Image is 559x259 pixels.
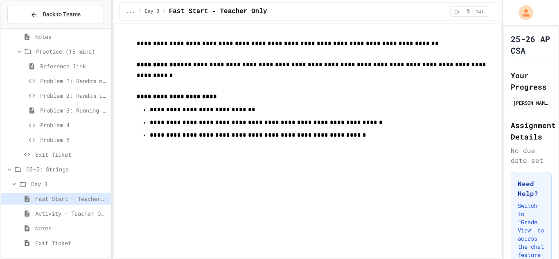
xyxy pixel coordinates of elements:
[31,180,107,188] span: Day 3
[162,8,165,15] span: /
[7,6,104,23] button: Back to Teams
[35,32,107,41] span: Notes
[169,7,267,16] span: Fast Start - Teacher Only
[462,8,475,15] span: 5
[40,91,107,100] span: Problem 2: Random integer between 25-75
[43,10,81,19] span: Back to Teams
[35,224,107,232] span: Notes
[26,165,107,173] span: D3-5: Strings
[518,179,545,198] h3: Need Help?
[35,209,107,218] span: Activity - Teacher Only
[513,99,549,106] div: [PERSON_NAME]
[40,62,107,70] span: Reference link
[40,135,107,144] span: Problem 5
[35,239,107,247] span: Exit Ticket
[36,47,107,56] span: Practice (15 mins)
[40,106,107,115] span: Problem 3: Running programs
[511,119,552,142] h2: Assignment Details
[35,194,107,203] span: Fast Start - Teacher Only
[476,8,485,15] span: min
[144,8,159,15] span: Day 3
[40,77,107,85] span: Problem 1: Random number between 1-100
[40,121,107,129] span: Problem 4
[35,150,107,159] span: Exit Ticket
[511,70,552,92] h2: Your Progress
[138,8,141,15] span: /
[126,8,135,15] span: ...
[510,3,535,22] div: My Account
[511,33,552,56] h1: 25-26 AP CSA
[511,146,552,165] div: No due date set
